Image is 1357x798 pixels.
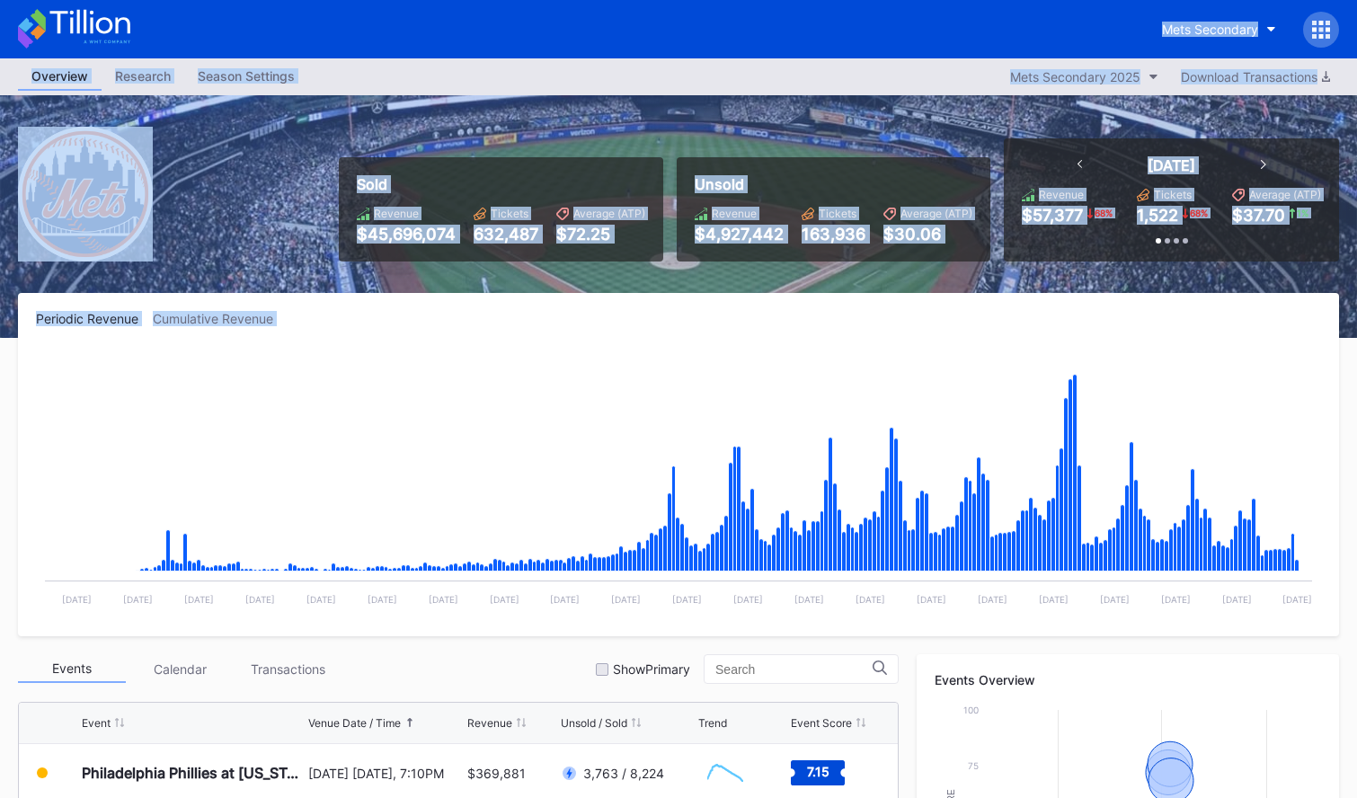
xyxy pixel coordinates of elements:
[357,225,456,244] div: $45,696,074
[18,655,126,683] div: Events
[306,594,336,605] text: [DATE]
[695,225,784,244] div: $4,927,442
[491,207,528,220] div: Tickets
[698,750,752,795] svg: Chart title
[819,207,856,220] div: Tickets
[802,225,865,244] div: 163,936
[1137,206,1178,225] div: 1,522
[1148,156,1195,174] div: [DATE]
[1249,188,1321,201] div: Average (ATP)
[123,594,153,605] text: [DATE]
[556,225,645,244] div: $72.25
[102,63,184,89] div: Research
[917,594,946,605] text: [DATE]
[36,311,153,326] div: Periodic Revenue
[308,716,401,730] div: Venue Date / Time
[1188,206,1210,220] div: 68 %
[467,766,526,781] div: $369,881
[1161,594,1191,605] text: [DATE]
[1282,594,1312,605] text: [DATE]
[82,764,304,782] div: Philadelphia Phillies at [US_STATE] Mets
[36,349,1321,618] svg: Chart title
[698,716,727,730] div: Trend
[807,764,829,779] text: 7.15
[715,662,873,677] input: Search
[368,594,397,605] text: [DATE]
[611,594,641,605] text: [DATE]
[1162,22,1258,37] div: Mets Secondary
[791,716,852,730] div: Event Score
[1100,594,1130,605] text: [DATE]
[82,716,111,730] div: Event
[1001,65,1167,89] button: Mets Secondary 2025
[712,207,757,220] div: Revenue
[18,127,153,262] img: New-York-Mets-Transparent.png
[1010,69,1140,84] div: Mets Secondary 2025
[1149,13,1290,46] button: Mets Secondary
[935,672,1321,687] div: Events Overview
[583,766,664,781] div: 3,763 / 8,224
[978,594,1007,605] text: [DATE]
[672,594,702,605] text: [DATE]
[357,175,645,193] div: Sold
[1181,69,1330,84] div: Download Transactions
[963,705,979,715] text: 100
[126,655,234,683] div: Calendar
[490,594,519,605] text: [DATE]
[1222,594,1252,605] text: [DATE]
[1039,594,1069,605] text: [DATE]
[467,716,512,730] div: Revenue
[429,594,458,605] text: [DATE]
[1295,206,1310,220] div: 1 %
[900,207,972,220] div: Average (ATP)
[62,594,92,605] text: [DATE]
[794,594,824,605] text: [DATE]
[695,175,972,193] div: Unsold
[153,311,288,326] div: Cumulative Revenue
[613,661,690,677] div: Show Primary
[561,716,627,730] div: Unsold / Sold
[1039,188,1084,201] div: Revenue
[550,594,580,605] text: [DATE]
[102,63,184,91] a: Research
[18,63,102,91] a: Overview
[308,766,464,781] div: [DATE] [DATE], 7:10PM
[1022,206,1083,225] div: $57,377
[184,63,308,91] a: Season Settings
[184,63,308,89] div: Season Settings
[1093,206,1114,220] div: 68 %
[883,225,972,244] div: $30.06
[1232,206,1285,225] div: $37.70
[234,655,341,683] div: Transactions
[1172,65,1339,89] button: Download Transactions
[573,207,645,220] div: Average (ATP)
[245,594,275,605] text: [DATE]
[856,594,885,605] text: [DATE]
[968,760,979,771] text: 75
[1154,188,1192,201] div: Tickets
[733,594,763,605] text: [DATE]
[374,207,419,220] div: Revenue
[184,594,214,605] text: [DATE]
[474,225,538,244] div: 632,487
